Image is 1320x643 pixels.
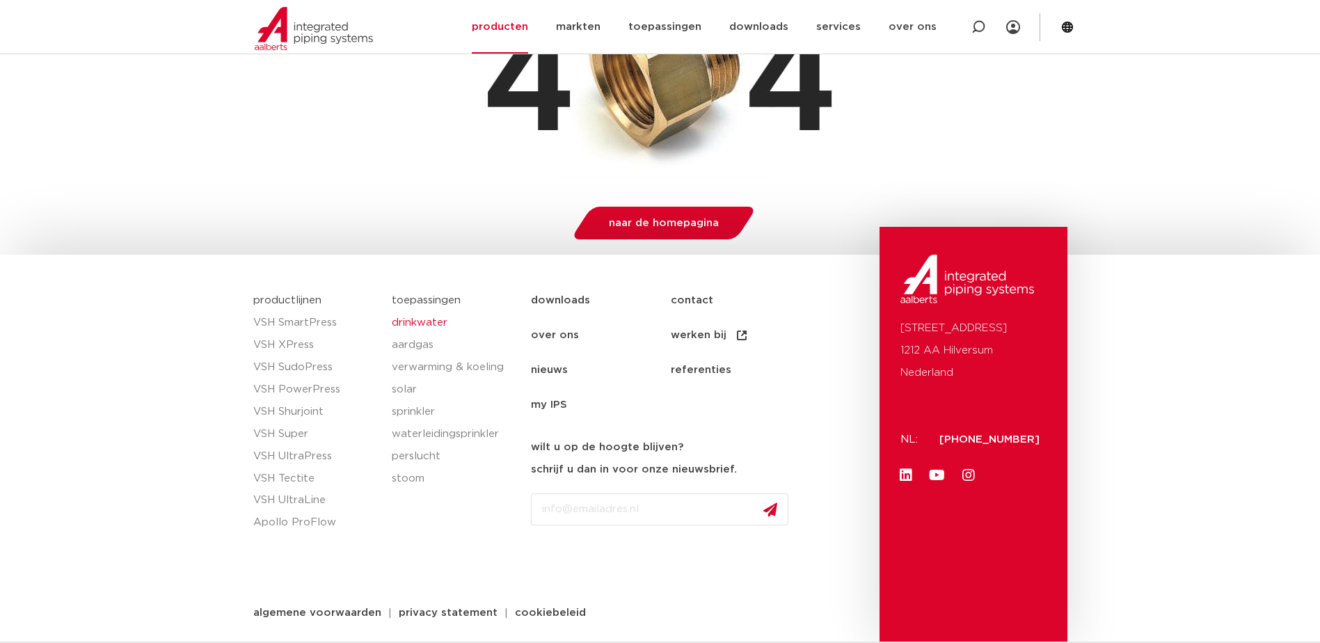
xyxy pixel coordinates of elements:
[531,442,683,452] strong: wilt u op de hoogte blijven?
[939,434,1040,445] a: [PHONE_NUMBER]
[253,312,379,334] a: VSH SmartPress
[531,537,742,591] iframe: reCAPTCHA
[531,464,737,475] strong: schrijf u dan in voor onze nieuwsbrief.
[900,429,923,451] p: NL:
[253,489,379,511] a: VSH UltraLine
[531,283,873,422] nav: Menu
[253,379,379,401] a: VSH PowerPress
[392,468,517,490] a: stoom
[531,283,671,318] a: downloads
[253,334,379,356] a: VSH XPress
[515,608,586,618] span: cookiebeleid
[671,318,811,353] a: werken bij
[253,295,321,305] a: productlijnen
[399,608,498,618] span: privacy statement
[671,353,811,388] a: referenties
[253,511,379,534] a: Apollo ProFlow
[531,353,671,388] a: nieuws
[900,317,1047,384] p: [STREET_ADDRESS] 1212 AA Hilversum Nederland
[392,423,517,445] a: waterleidingsprinkler
[531,318,671,353] a: over ons
[253,468,379,490] a: VSH Tectite
[763,502,777,517] img: send.svg
[392,312,517,334] a: drinkwater
[392,356,517,379] a: verwarming & koeling
[388,608,508,618] a: privacy statement
[504,608,596,618] a: cookiebeleid
[243,608,392,618] a: algemene voorwaarden
[392,379,517,401] a: solar
[609,218,719,228] span: naar de homepagina
[253,401,379,423] a: VSH Shurjoint
[253,608,381,618] span: algemene voorwaarden
[253,423,379,445] a: VSH Super
[570,207,757,239] a: naar de homepagina
[392,334,517,356] a: aardgas
[392,401,517,423] a: sprinkler
[392,445,517,468] a: perslucht
[531,493,788,525] input: info@emailadres.nl
[253,445,379,468] a: VSH UltraPress
[253,356,379,379] a: VSH SudoPress
[671,283,811,318] a: contact
[531,388,671,422] a: my IPS
[392,295,461,305] a: toepassingen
